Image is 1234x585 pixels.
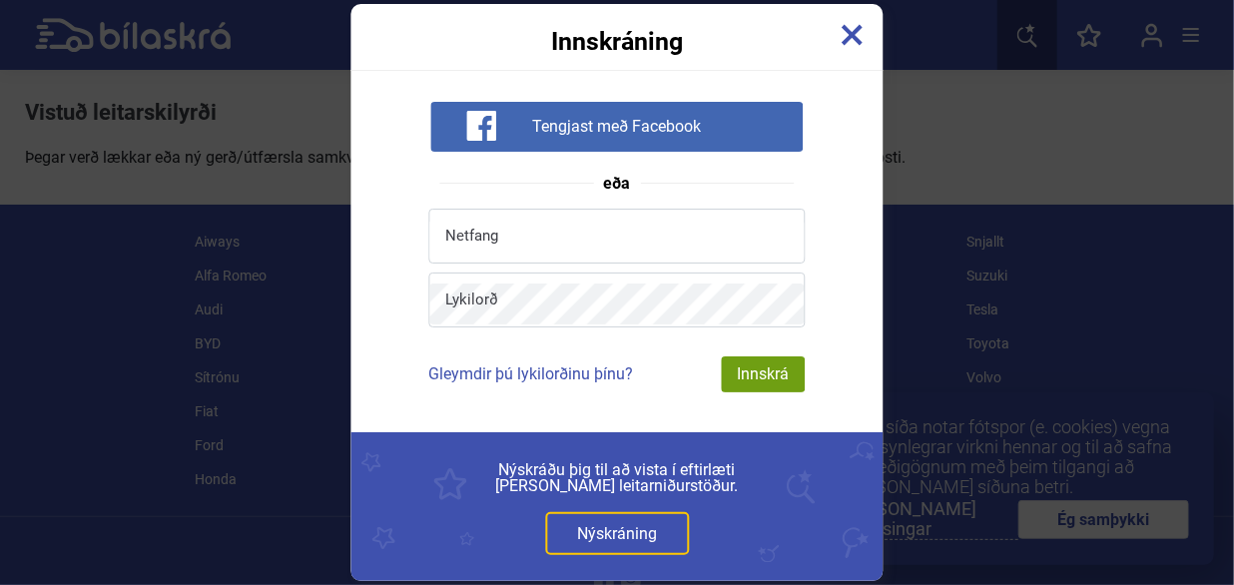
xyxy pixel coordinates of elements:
span: Nýskráðu þig til að vista í eftirlæti [PERSON_NAME] leitarniðurstöður. [396,462,839,494]
img: facebook-white-icon.svg [466,111,496,141]
img: close-x.svg [842,24,864,46]
div: Innskráning [351,4,884,54]
div: Innskrá [722,356,806,392]
a: Tengjast með Facebook [430,116,803,135]
span: eða [594,176,641,192]
a: Nýskráning [545,512,689,555]
span: Tengjast með Facebook [533,117,702,137]
a: Gleymdir þú lykilorðinu þínu? [429,364,634,383]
